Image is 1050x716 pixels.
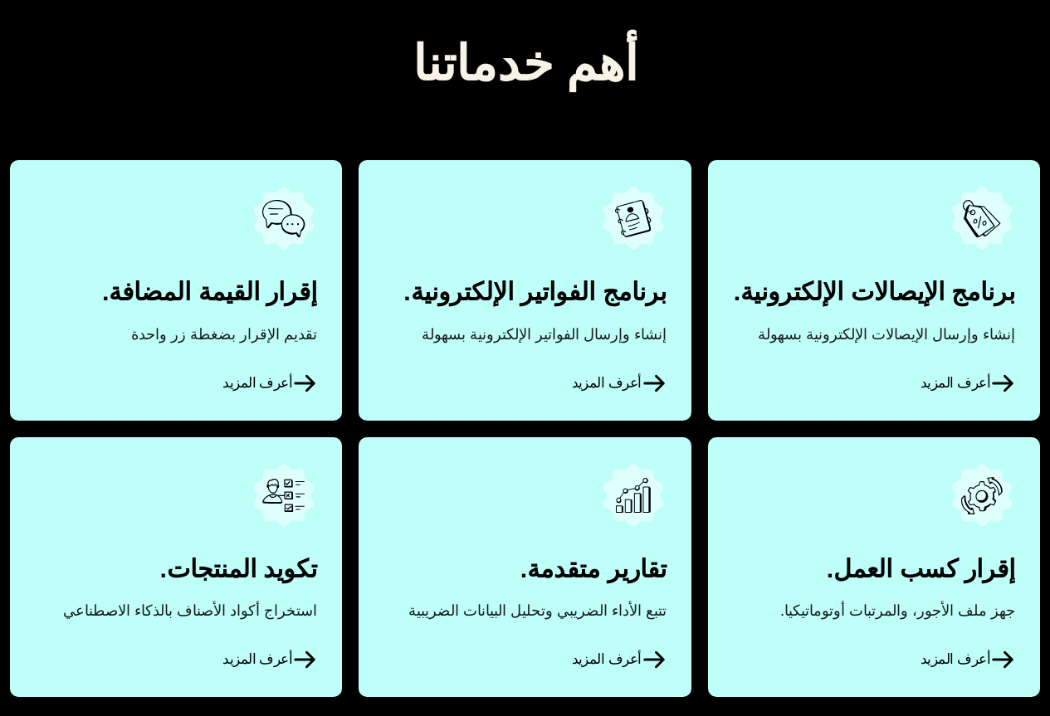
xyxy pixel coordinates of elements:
a: أعرف المزيد [708,437,1040,697]
span: أعرف المزيد [222,371,317,396]
span: أعرف المزيد [921,647,1015,672]
a: أعرف المزيد [359,437,691,697]
h2: أهم خدماتنا [227,34,824,94]
a: أعرف المزيد [359,160,691,420]
a: أعرف المزيد [10,437,342,697]
span: أعرف المزيد [921,371,1015,396]
a: أعرف المزيد [708,160,1040,420]
span: أعرف المزيد [572,371,667,396]
span: أعرف المزيد [222,647,317,672]
span: أعرف المزيد [572,647,667,672]
a: أعرف المزيد [10,160,342,420]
